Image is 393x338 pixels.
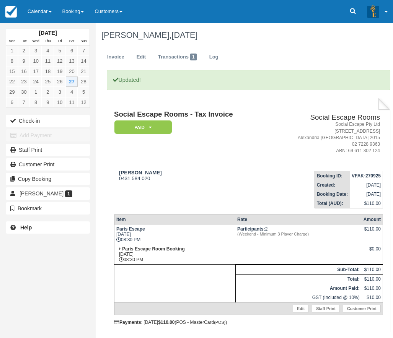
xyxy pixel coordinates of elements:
a: 9 [18,56,30,66]
a: 20 [66,66,78,76]
a: 12 [78,97,90,107]
a: 7 [18,97,30,107]
a: Help [6,221,90,234]
em: (Weekend - Minimum 3 Player Charge) [237,232,360,236]
th: Item [114,215,235,224]
small: (POS) [214,320,225,325]
a: Staff Print [6,144,90,156]
a: Edit [131,50,152,65]
th: Fri [54,37,66,45]
a: 1 [6,45,18,56]
a: 16 [18,66,30,76]
th: Booking Date: [315,190,350,199]
a: 12 [54,56,66,66]
th: Mon [6,37,18,45]
h1: Social Escape Rooms - Tax Invoice [114,110,268,119]
th: Amount Paid: [235,284,362,293]
strong: $110.00 [158,320,174,325]
h2: Social Escape Rooms [271,114,380,122]
a: Log [204,50,224,65]
div: 0431 584 020 [114,170,268,181]
div: $110.00 [364,226,381,238]
td: $110.00 [350,199,383,208]
th: Tue [18,37,30,45]
strong: Paris Escape Room Booking [122,246,184,252]
a: [PERSON_NAME] 1 [6,187,90,200]
th: Thu [42,37,54,45]
div: $0.00 [364,246,381,258]
span: [DATE] [171,30,197,40]
a: 30 [18,87,30,97]
a: 2 [18,45,30,56]
td: $110.00 [362,275,383,284]
td: $110.00 [362,265,383,275]
th: Amount [362,215,383,224]
a: 14 [78,56,90,66]
a: Edit [293,305,309,312]
th: Created: [315,180,350,190]
a: Customer Print [343,305,381,312]
a: 10 [54,97,66,107]
button: Bookmark [6,202,90,214]
a: Staff Print [312,305,340,312]
span: [PERSON_NAME] [20,190,64,197]
strong: [PERSON_NAME] [119,170,162,175]
img: A3 [367,5,379,18]
a: 24 [30,76,42,87]
a: Invoice [101,50,130,65]
p: Updated! [107,70,390,90]
td: GST (Included @ 10%) [235,293,362,302]
b: Help [20,224,32,231]
a: 4 [66,87,78,97]
a: 5 [54,45,66,56]
th: Total (AUD): [315,199,350,208]
td: $10.00 [362,293,383,302]
strong: [DATE] [39,30,57,36]
button: Add Payment [6,129,90,141]
a: 8 [30,97,42,107]
a: 3 [30,45,42,56]
a: 11 [66,97,78,107]
td: [DATE] 08:30 PM [114,244,235,265]
em: Paid [114,120,172,134]
a: 5 [78,87,90,97]
a: 19 [54,66,66,76]
td: [DATE] [350,180,383,190]
h1: [PERSON_NAME], [101,31,385,40]
img: checkfront-main-nav-mini-logo.png [5,6,17,18]
th: Sub-Total: [235,265,362,275]
a: 8 [6,56,18,66]
a: 2 [42,87,54,97]
a: 18 [42,66,54,76]
td: [DATE] [350,190,383,199]
a: 25 [42,76,54,87]
a: 1 [30,87,42,97]
a: 26 [54,76,66,87]
a: 15 [6,66,18,76]
a: Transactions1 [152,50,203,65]
td: [DATE] 08:30 PM [114,224,235,245]
a: 21 [78,66,90,76]
a: 3 [54,87,66,97]
th: Total: [235,275,362,284]
th: Wed [30,37,42,45]
td: $110.00 [362,284,383,293]
a: 23 [18,76,30,87]
div: : [DATE] (POS - MasterCard ) [114,320,383,325]
a: 29 [6,87,18,97]
a: 7 [78,45,90,56]
a: 17 [30,66,42,76]
address: Social Escape Pty Ltd [STREET_ADDRESS] Alexandria [GEOGRAPHIC_DATA] 2015 02 7228 9363 ABN: 69 611... [271,121,380,154]
th: Sat [66,37,78,45]
button: Copy Booking [6,173,90,185]
a: 10 [30,56,42,66]
a: 28 [78,76,90,87]
strong: Paris Escape [116,226,145,232]
a: 27 [66,76,78,87]
strong: VFAK-270925 [352,173,381,179]
strong: Payments [114,320,141,325]
span: 1 [190,54,197,60]
a: Paid [114,120,169,134]
a: 22 [6,76,18,87]
td: 2 [235,224,362,245]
